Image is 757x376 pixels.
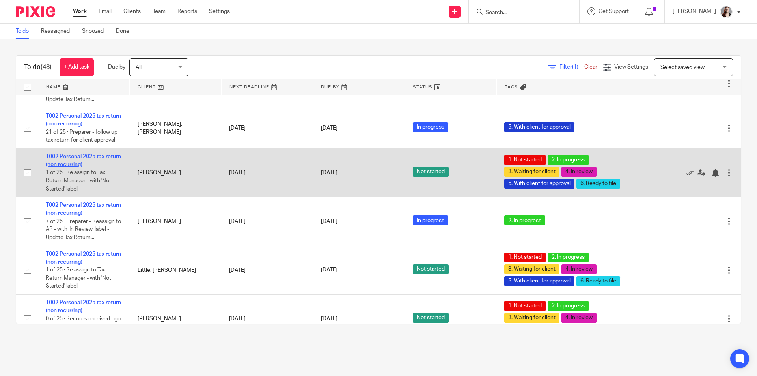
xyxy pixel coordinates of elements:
[221,148,313,197] td: [DATE]
[209,7,230,15] a: Settings
[73,7,87,15] a: Work
[413,167,449,177] span: Not started
[177,7,197,15] a: Reports
[46,316,121,338] span: 0 of 25 · Records received - go to spreadsheet file:///N:\[PERSON_NAME] & Co...
[504,313,559,323] span: 3. Waiting for client
[504,215,545,225] span: 2. In progress
[46,267,111,289] span: 1 of 25 · Re assign to Tax Return Manager - with 'Not Started' label
[41,64,52,70] span: (48)
[46,129,117,143] span: 21 of 25 · Preparer - follow up tax return for client approval
[321,170,337,176] span: [DATE]
[130,108,222,149] td: [PERSON_NAME], [PERSON_NAME]
[504,122,574,132] span: 5. With client for approval
[16,6,55,17] img: Pixie
[686,169,697,177] a: Mark as done
[82,24,110,39] a: Snoozed
[153,7,166,15] a: Team
[504,276,574,286] span: 5. With client for approval
[413,122,448,132] span: In progress
[321,316,337,322] span: [DATE]
[24,63,52,71] h1: To do
[413,215,448,225] span: In progress
[46,154,121,167] a: T002 Personal 2025 tax return (non recurring)
[673,7,716,15] p: [PERSON_NAME]
[485,9,556,17] input: Search
[16,24,35,39] a: To do
[413,264,449,274] span: Not started
[99,7,112,15] a: Email
[576,179,620,189] span: 6. Ready to file
[46,300,121,313] a: T002 Personal 2025 tax return (non recurring)
[413,313,449,323] span: Not started
[108,63,125,71] p: Due by
[46,251,121,265] a: T002 Personal 2025 tax return (non recurring)
[123,7,141,15] a: Clients
[46,219,121,240] span: 7 of 25 · Preparer - Reassign to AP - with 'In Review' label - Update Tax Return...
[504,253,546,262] span: 1. Not started
[548,253,589,262] span: 2. In progress
[561,313,597,323] span: 4. In review
[505,85,518,89] span: Tags
[321,125,337,131] span: [DATE]
[130,294,222,343] td: [PERSON_NAME]
[46,202,121,216] a: T002 Personal 2025 tax return (non recurring)
[559,64,584,70] span: Filter
[46,170,111,192] span: 1 of 25 · Re assign to Tax Return Manager - with 'Not Started' label
[46,81,121,103] span: 7 of 25 · Preparer - Reassign to AP - with 'In Review' label - Update Tax Return...
[614,64,648,70] span: View Settings
[504,264,559,274] span: 3. Waiting for client
[116,24,135,39] a: Done
[321,268,337,273] span: [DATE]
[576,276,620,286] span: 6. Ready to file
[548,155,589,165] span: 2. In progress
[561,167,597,177] span: 4. In review
[221,294,313,343] td: [DATE]
[720,6,733,18] img: High%20Res%20Andrew%20Price%20Accountants%20_Poppy%20Jakes%20Photography-3%20-%20Copy.jpg
[130,246,222,294] td: Little, [PERSON_NAME]
[130,197,222,246] td: [PERSON_NAME]
[584,64,597,70] a: Clear
[136,65,142,70] span: All
[504,155,546,165] span: 1. Not started
[561,264,597,274] span: 4. In review
[504,167,559,177] span: 3. Waiting for client
[46,113,121,127] a: T002 Personal 2025 tax return (non recurring)
[221,108,313,149] td: [DATE]
[60,58,94,76] a: + Add task
[548,301,589,311] span: 2. In progress
[130,148,222,197] td: [PERSON_NAME]
[599,9,629,14] span: Get Support
[41,24,76,39] a: Reassigned
[221,246,313,294] td: [DATE]
[504,179,574,189] span: 5. With client for approval
[321,219,337,224] span: [DATE]
[660,65,705,70] span: Select saved view
[504,301,546,311] span: 1. Not started
[572,64,578,70] span: (1)
[221,197,313,246] td: [DATE]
